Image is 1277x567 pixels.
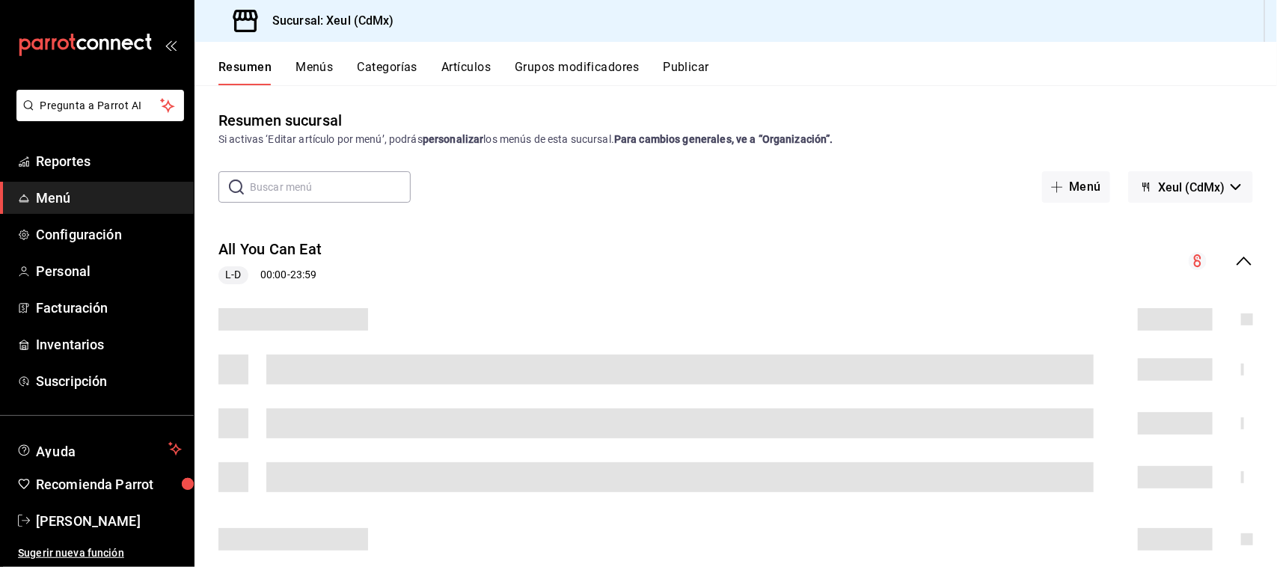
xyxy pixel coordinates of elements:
[40,98,161,114] span: Pregunta a Parrot AI
[18,545,182,561] span: Sugerir nueva función
[36,298,182,318] span: Facturación
[36,371,182,391] span: Suscripción
[36,334,182,355] span: Inventarios
[260,12,394,30] h3: Sucursal: Xeul (CdMx)
[358,60,418,85] button: Categorías
[218,60,272,85] button: Resumen
[218,109,342,132] div: Resumen sucursal
[195,227,1277,296] div: collapse-menu-row
[218,266,322,284] div: 00:00 - 23:59
[423,133,484,145] strong: personalizar
[36,440,162,458] span: Ayuda
[614,133,833,145] strong: Para cambios generales, ve a “Organización”.
[515,60,639,85] button: Grupos modificadores
[1158,180,1225,194] span: Xeul (CdMx)
[36,224,182,245] span: Configuración
[218,132,1253,147] div: Si activas ‘Editar artículo por menú’, podrás los menús de esta sucursal.
[36,151,182,171] span: Reportes
[441,60,491,85] button: Artículos
[36,261,182,281] span: Personal
[165,39,177,51] button: open_drawer_menu
[218,60,1277,85] div: navigation tabs
[36,188,182,208] span: Menú
[36,511,182,531] span: [PERSON_NAME]
[36,474,182,494] span: Recomienda Parrot
[1128,171,1253,203] button: Xeul (CdMx)
[295,60,333,85] button: Menús
[250,172,411,202] input: Buscar menú
[219,267,247,283] span: L-D
[10,108,184,124] a: Pregunta a Parrot AI
[16,90,184,121] button: Pregunta a Parrot AI
[218,239,322,260] button: All You Can Eat
[1042,171,1110,203] button: Menú
[663,60,709,85] button: Publicar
